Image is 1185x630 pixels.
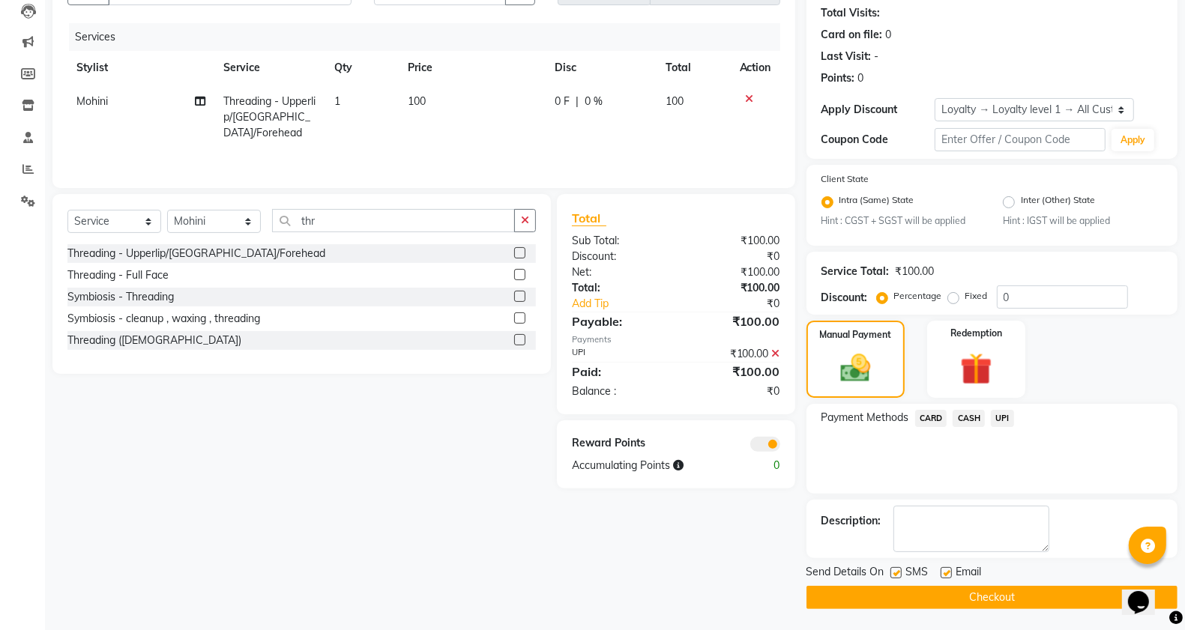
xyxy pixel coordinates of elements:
[821,27,883,43] div: Card on file:
[334,94,340,108] span: 1
[821,132,935,148] div: Coupon Code
[561,384,676,399] div: Balance :
[875,49,879,64] div: -
[585,94,603,109] span: 0 %
[272,209,515,232] input: Search or Scan
[325,51,399,85] th: Qty
[821,5,881,21] div: Total Visits:
[572,210,606,226] span: Total
[555,94,570,109] span: 0 F
[858,70,864,86] div: 0
[991,410,1014,427] span: UPI
[1003,214,1163,228] small: Hint : IGST will be applied
[821,49,872,64] div: Last Visit:
[408,94,426,108] span: 100
[67,51,214,85] th: Stylist
[676,312,791,330] div: ₹100.00
[676,280,791,296] div: ₹100.00
[69,23,791,51] div: Services
[676,384,791,399] div: ₹0
[67,311,260,327] div: Symbiosis - cleanup , waxing , threading
[821,264,890,279] div: Service Total:
[734,458,791,473] div: 0
[806,564,884,583] span: Send Details On
[676,249,791,264] div: ₹0
[576,94,579,109] span: |
[821,70,855,86] div: Points:
[657,51,731,85] th: Total
[806,586,1178,609] button: Checkout
[821,172,869,186] label: Client State
[821,214,981,228] small: Hint : CGST + SGST will be applied
[67,333,241,348] div: Threading ([DEMOGRAPHIC_DATA])
[666,94,684,108] span: 100
[935,128,1106,151] input: Enter Offer / Coupon Code
[821,410,909,425] span: Payment Methods
[953,410,985,427] span: CASH
[696,296,791,312] div: ₹0
[561,280,676,296] div: Total:
[915,410,947,427] span: CARD
[561,458,733,473] div: Accumulating Points
[214,51,325,85] th: Service
[676,346,791,362] div: ₹100.00
[950,327,1002,340] label: Redemption
[561,312,676,330] div: Payable:
[546,51,657,85] th: Disc
[819,328,891,342] label: Manual Payment
[821,290,868,306] div: Discount:
[821,102,935,118] div: Apply Discount
[1021,193,1095,211] label: Inter (Other) State
[676,233,791,249] div: ₹100.00
[67,246,325,261] div: Threading - Upperlip/[GEOGRAPHIC_DATA]/Forehead
[67,267,169,283] div: Threading - Full Face
[1112,129,1154,151] button: Apply
[561,296,695,312] a: Add Tip
[821,513,881,529] div: Description:
[561,233,676,249] div: Sub Total:
[399,51,546,85] th: Price
[561,435,676,452] div: Reward Points
[676,363,791,381] div: ₹100.00
[731,51,780,85] th: Action
[906,564,929,583] span: SMS
[839,193,914,211] label: Intra (Same) State
[950,349,1001,388] img: _gift.svg
[894,289,942,303] label: Percentage
[67,289,174,305] div: Symbiosis - Threading
[676,264,791,280] div: ₹100.00
[561,249,676,264] div: Discount:
[965,289,988,303] label: Fixed
[886,27,892,43] div: 0
[831,351,880,385] img: _cash.svg
[76,94,108,108] span: Mohini
[896,264,935,279] div: ₹100.00
[561,264,676,280] div: Net:
[561,346,676,362] div: UPI
[561,363,676,381] div: Paid:
[956,564,982,583] span: Email
[572,333,780,346] div: Payments
[1122,570,1170,615] iframe: chat widget
[223,94,316,139] span: Threading - Upperlip/[GEOGRAPHIC_DATA]/Forehead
